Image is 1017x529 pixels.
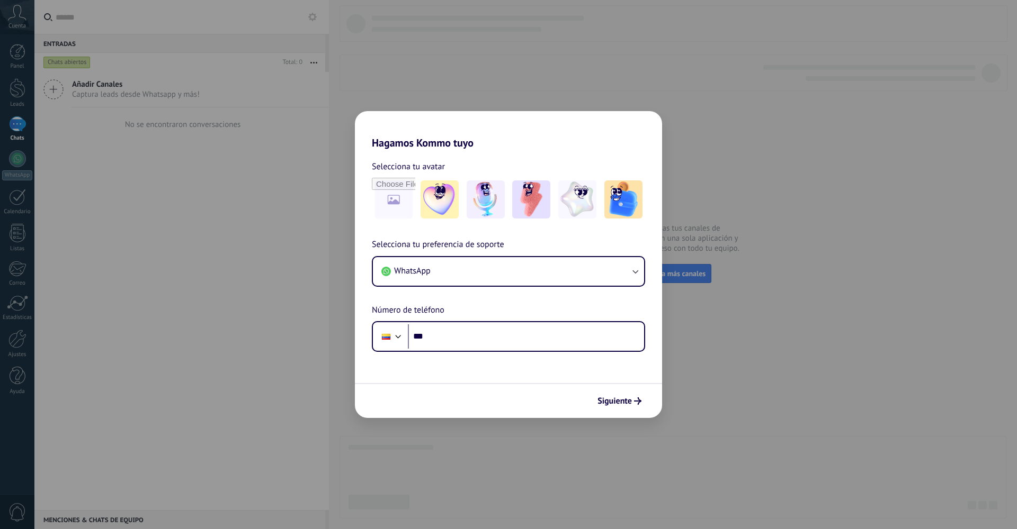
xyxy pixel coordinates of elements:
[604,180,643,218] img: -5.jpeg
[467,180,505,218] img: -2.jpeg
[394,266,431,276] span: WhatsApp
[421,180,459,218] img: -1.jpeg
[372,304,444,317] span: Número de teléfono
[593,392,646,410] button: Siguiente
[373,257,644,286] button: WhatsApp
[372,238,504,252] span: Selecciona tu preferencia de soporte
[376,325,396,348] div: Colombia: + 57
[597,397,632,405] span: Siguiente
[558,180,596,218] img: -4.jpeg
[372,160,445,174] span: Selecciona tu avatar
[355,111,662,149] h2: Hagamos Kommo tuyo
[512,180,550,218] img: -3.jpeg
